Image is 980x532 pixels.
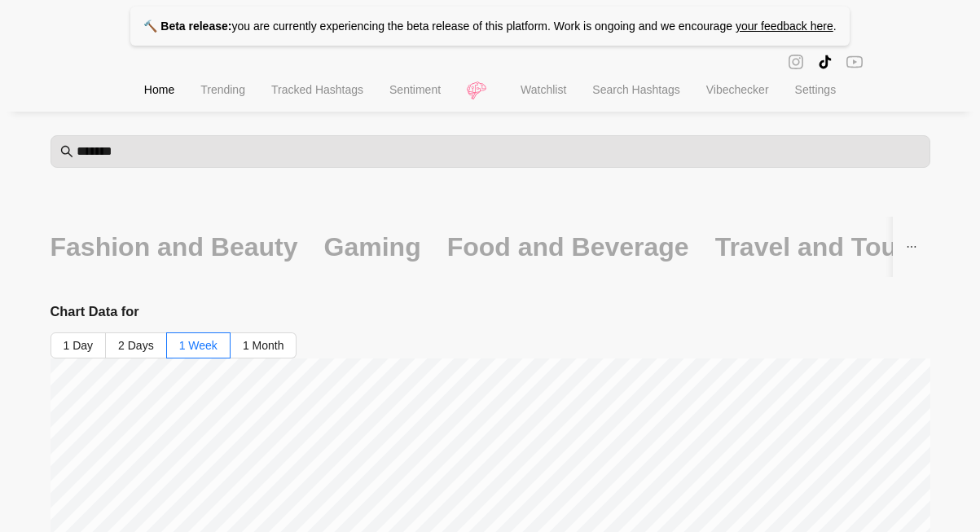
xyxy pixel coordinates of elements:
span: 1 Month [243,339,284,352]
span: 1 Day [64,339,94,352]
span: 2 Days [118,339,154,352]
span: Search Hashtags [592,83,679,96]
span: Tracked Hashtags [271,83,363,96]
span: Watchlist [521,83,566,96]
span: Home [144,83,174,96]
h3: Chart Data for [51,304,930,319]
button: ellipsis [893,217,929,277]
span: Trending [200,83,245,96]
span: Sentiment [389,83,441,96]
span: instagram [788,52,804,71]
div: Travel and Tourism [715,230,952,264]
a: your feedback here [736,20,833,33]
strong: 🔨 Beta release: [143,20,231,33]
span: youtube [846,52,863,71]
span: Vibechecker [706,83,769,96]
p: you are currently experiencing the beta release of this platform. Work is ongoing and we encourage . [130,7,849,46]
span: 1 Week [179,339,218,352]
div: Fashion and Beauty [51,230,298,264]
span: search [60,145,73,158]
span: Settings [795,83,837,96]
span: ellipsis [906,241,916,252]
div: Food and Beverage [447,230,689,264]
div: Gaming [324,230,421,264]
